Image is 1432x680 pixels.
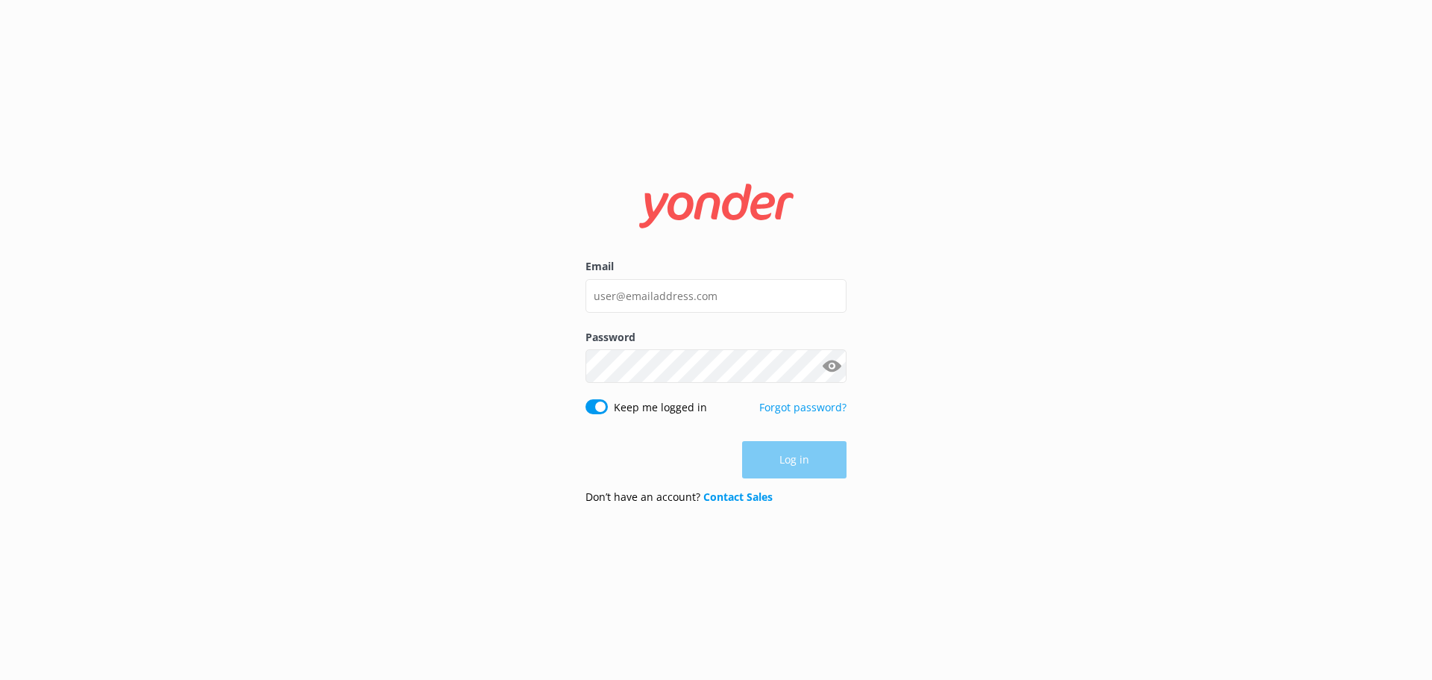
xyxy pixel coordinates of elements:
[759,400,847,414] a: Forgot password?
[703,490,773,504] a: Contact Sales
[817,352,847,381] button: Show password
[614,399,707,416] label: Keep me logged in
[585,329,847,346] label: Password
[585,279,847,313] input: user@emailaddress.com
[585,489,773,505] p: Don’t have an account?
[585,258,847,275] label: Email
